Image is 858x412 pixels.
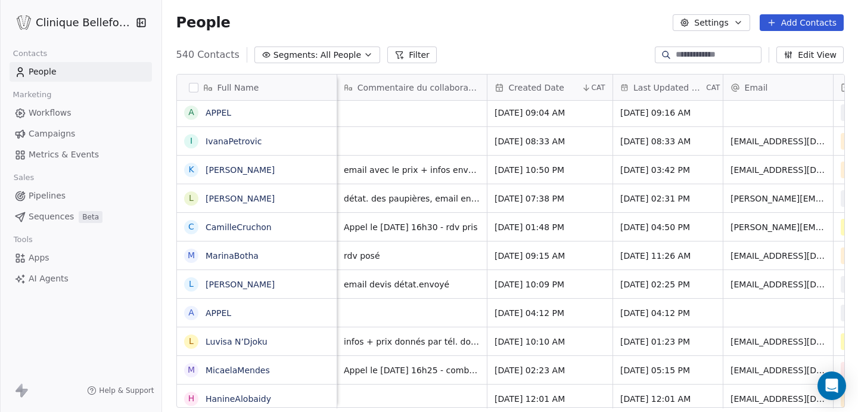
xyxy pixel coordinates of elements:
[10,207,152,227] a: SequencesBeta
[206,394,271,404] a: HanineAlobaidy
[730,250,826,262] span: [EMAIL_ADDRESS][DOMAIN_NAME]
[206,337,268,346] a: Luvisa N’Djoku
[79,211,102,223] span: Beta
[730,364,826,376] span: [EMAIL_ADDRESS][DOMAIN_NAME]
[29,66,57,78] span: People
[10,145,152,165] a: Metrics & Events
[509,82,564,94] span: Created Date
[760,14,844,31] button: Add Contacts
[357,82,480,94] span: Commentaire du collaborateur
[723,75,833,100] div: Email
[495,307,605,319] span: [DATE] 04:12 PM
[273,49,318,61] span: Segments:
[730,135,826,147] span: [EMAIL_ADDRESS][DOMAIN_NAME]
[188,364,195,376] div: M
[10,248,152,268] a: Apps
[321,49,361,61] span: All People
[29,190,66,202] span: Pipelines
[730,221,826,233] span: [PERSON_NAME][EMAIL_ADDRESS][DOMAIN_NAME]
[14,13,128,33] button: Clinique Bellefontaine
[730,164,826,176] span: [EMAIL_ADDRESS][DOMAIN_NAME]
[8,169,39,187] span: Sales
[487,75,613,100] div: Created DateCAT
[177,75,337,100] div: Full Name
[745,82,768,94] span: Email
[495,164,605,176] span: [DATE] 10:50 PM
[206,165,275,175] a: [PERSON_NAME]
[344,250,480,262] span: rdv posé
[730,193,826,205] span: [PERSON_NAME][EMAIL_ADDRESS][DOMAIN_NAME]
[188,163,194,176] div: K
[177,101,337,408] div: grid
[188,249,195,262] div: M
[620,307,716,319] span: [DATE] 04:12 PM
[495,107,605,119] span: [DATE] 09:04 AM
[495,221,605,233] span: [DATE] 01:48 PM
[206,365,270,375] a: MicaelaMendes
[189,192,194,205] div: l
[776,47,844,63] button: Edit View
[8,45,52,63] span: Contacts
[188,392,194,405] div: H
[10,186,152,206] a: Pipelines
[176,14,231,32] span: People
[730,278,826,290] span: [EMAIL_ADDRESS][DOMAIN_NAME]
[10,124,152,144] a: Campaigns
[10,269,152,289] a: AI Agents
[29,252,49,264] span: Apps
[730,393,826,405] span: [EMAIL_ADDRESS][DOMAIN_NAME]
[387,47,437,63] button: Filter
[206,280,275,289] a: [PERSON_NAME]
[495,393,605,405] span: [DATE] 12:01 AM
[217,82,259,94] span: Full Name
[10,103,152,123] a: Workflows
[99,386,154,395] span: Help & Support
[188,106,194,119] div: A
[189,278,194,290] div: L
[620,364,716,376] span: [DATE] 05:15 PM
[730,336,826,348] span: [EMAIL_ADDRESS][DOMAIN_NAME]
[495,364,605,376] span: [DATE] 02:23 AM
[17,16,31,30] img: Logo_Bellefontaine_Black.png
[337,75,487,100] div: Commentaire du collaborateur
[29,128,75,140] span: Campaigns
[495,193,605,205] span: [DATE] 07:38 PM
[673,14,750,31] button: Settings
[344,193,480,205] span: détat. des paupières, email envoyé
[10,62,152,82] a: People
[620,221,716,233] span: [DATE] 04:50 PM
[206,222,272,232] a: CamilleCruchon
[206,137,262,146] a: IvanaPetrovic
[620,107,716,119] span: [DATE] 09:16 AM
[206,251,259,261] a: MarinaBotha
[495,278,605,290] span: [DATE] 10:09 PM
[29,148,99,161] span: Metrics & Events
[8,231,38,249] span: Tools
[591,83,605,92] span: CAT
[8,86,57,104] span: Marketing
[495,135,605,147] span: [DATE] 08:33 AM
[344,164,480,176] span: email avec le prix + infos envoyé
[620,278,716,290] span: [DATE] 02:25 PM
[620,250,716,262] span: [DATE] 11:26 AM
[206,308,231,318] a: APPEL
[633,82,704,94] span: Last Updated Date
[495,250,605,262] span: [DATE] 09:15 AM
[188,221,194,233] div: C
[620,193,716,205] span: [DATE] 02:31 PM
[29,107,71,119] span: Workflows
[36,15,133,30] span: Clinique Bellefontaine
[176,48,240,62] span: 540 Contacts
[495,336,605,348] span: [DATE] 10:10 AM
[620,164,716,176] span: [DATE] 03:42 PM
[817,371,846,400] div: Open Intercom Messenger
[29,210,74,223] span: Sequences
[344,221,480,233] span: Appel le [DATE] 16h30 - rdv pris
[620,336,716,348] span: [DATE] 01:23 PM
[344,336,480,348] span: infos + prix donnés par tél. doit revenir vers nous pour la prise de rdv.
[206,108,231,117] a: APPEL
[613,75,723,100] div: Last Updated DateCAT
[620,393,716,405] span: [DATE] 12:01 AM
[344,364,480,376] span: Appel le [DATE] 16h25 - combox - Appel le [DATE] 17h15 sans réponse - combox - mail envoyé
[29,272,69,285] span: AI Agents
